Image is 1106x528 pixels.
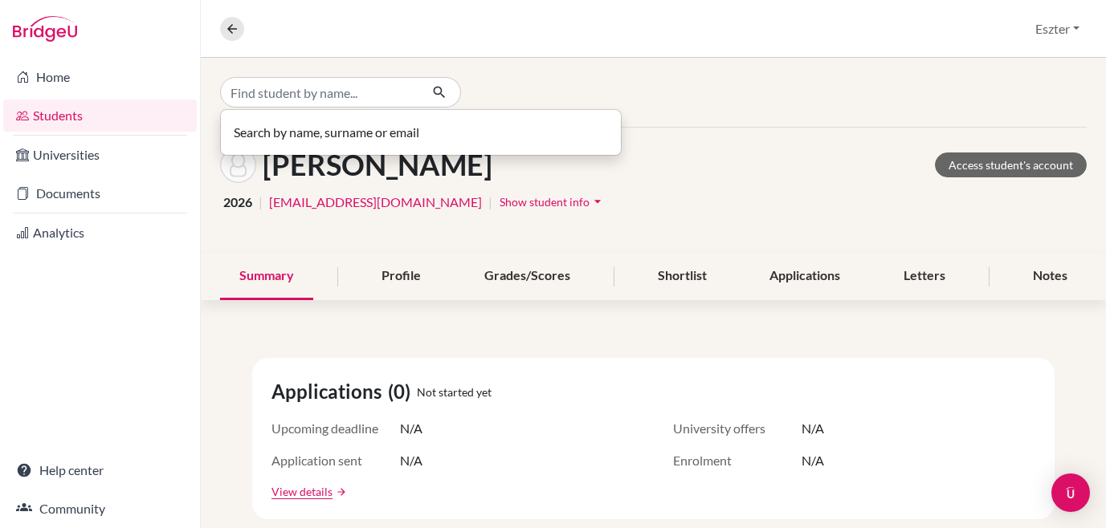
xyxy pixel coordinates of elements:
[271,419,400,438] span: Upcoming deadline
[3,177,197,209] a: Documents
[802,419,824,438] span: N/A
[802,451,824,470] span: N/A
[400,419,422,438] span: N/A
[3,454,197,486] a: Help center
[499,189,606,214] button: Show student infoarrow_drop_down
[417,384,492,400] span: Not started yet
[673,451,802,470] span: Enrolment
[3,61,197,93] a: Home
[259,193,263,212] span: |
[263,148,492,182] h1: [PERSON_NAME]
[1028,14,1087,44] button: Eszter
[271,451,400,470] span: Application sent
[935,152,1087,177] a: Access student's account
[750,253,859,300] div: Applications
[223,193,252,212] span: 2026
[269,193,482,212] a: [EMAIL_ADDRESS][DOMAIN_NAME]
[3,139,197,171] a: Universities
[465,253,590,300] div: Grades/Scores
[500,195,590,209] span: Show student info
[639,253,726,300] div: Shortlist
[3,493,197,525] a: Community
[673,419,802,438] span: University offers
[3,217,197,249] a: Analytics
[590,193,606,209] i: arrow_drop_down
[400,451,422,470] span: N/A
[13,16,77,42] img: Bridge-U
[884,253,965,300] div: Letters
[220,77,419,108] input: Find student by name...
[1014,253,1087,300] div: Notes
[271,377,388,406] span: Applications
[362,253,440,300] div: Profile
[271,483,333,500] a: View details
[388,377,417,406] span: (0)
[234,123,608,142] p: Search by name, surname or email
[3,100,197,132] a: Students
[220,147,256,183] img: Niki Kosztolányi's avatar
[220,253,313,300] div: Summary
[1051,473,1090,512] div: Open Intercom Messenger
[333,486,347,498] a: arrow_forward
[488,193,492,212] span: |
